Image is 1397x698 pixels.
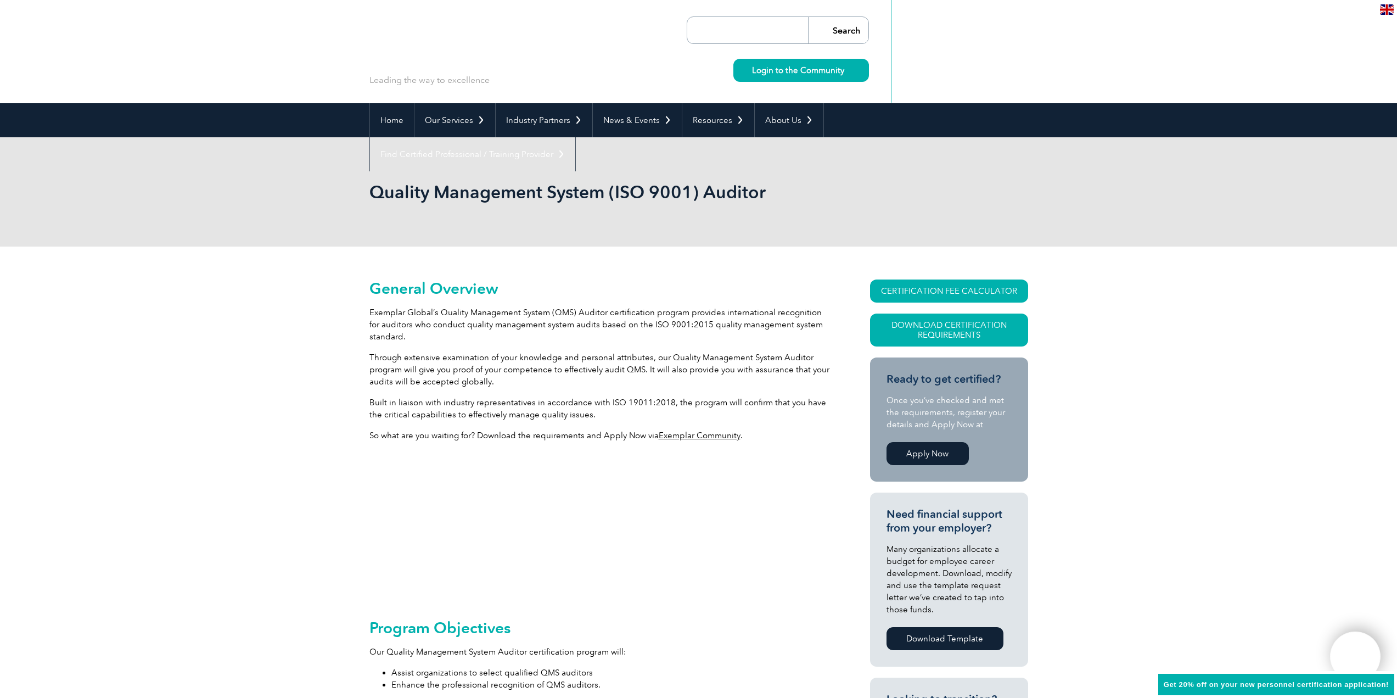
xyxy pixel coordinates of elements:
a: Resources [682,103,754,137]
a: Exemplar Community [659,431,740,440]
p: Built in liaison with industry representatives in accordance with ISO 19011:2018, the program wil... [369,397,831,421]
h3: Need financial support from your employer? [887,507,1012,535]
h3: Ready to get certified? [887,372,1012,386]
li: Assist organizations to select qualified QMS auditors [391,667,831,679]
img: svg+xml;nitro-empty-id=MzcxOjIyMw==-1;base64,PHN2ZyB2aWV3Qm94PSIwIDAgMTEgMTEiIHdpZHRoPSIxMSIgaGVp... [844,67,850,73]
p: Our Quality Management System Auditor certification program will: [369,646,831,658]
a: Find Certified Professional / Training Provider [370,137,575,171]
a: Login to the Community [733,59,869,82]
a: Apply Now [887,442,969,465]
p: So what are you waiting for? Download the requirements and Apply Now via . [369,429,831,442]
h2: General Overview [369,280,831,297]
a: About Us [755,103,823,137]
a: Our Services [414,103,495,137]
a: News & Events [593,103,682,137]
img: svg+xml;nitro-empty-id=MTMxODoxMTY=-1;base64,PHN2ZyB2aWV3Qm94PSIwIDAgNDAwIDQwMCIgd2lkdGg9IjQwMCIg... [1342,643,1369,671]
span: Get 20% off on your new personnel certification application! [1164,680,1389,689]
p: Exemplar Global’s Quality Management System (QMS) Auditor certification program provides internat... [369,306,831,343]
p: Through extensive examination of your knowledge and personal attributes, our Quality Management S... [369,351,831,388]
a: Industry Partners [496,103,592,137]
p: Once you’ve checked and met the requirements, register your details and Apply Now at [887,394,1012,431]
h2: Program Objectives [369,619,831,636]
p: Leading the way to excellence [369,74,490,86]
h1: Quality Management System (ISO 9001) Auditor [369,181,791,203]
a: Download Template [887,627,1003,650]
a: Download Certification Requirements [870,314,1028,347]
a: CERTIFICATION FEE CALCULATOR [870,280,1028,303]
img: badges [369,450,831,604]
li: Enhance the professional recognition of QMS auditors. [391,679,831,691]
a: Home [370,103,414,137]
input: Search [808,17,868,43]
p: Many organizations allocate a budget for employee career development. Download, modify and use th... [887,543,1012,616]
img: en [1380,4,1394,15]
